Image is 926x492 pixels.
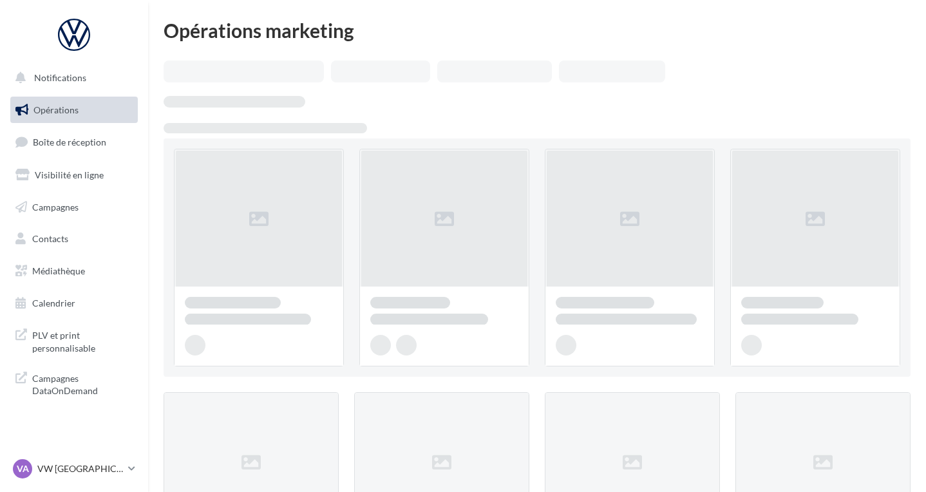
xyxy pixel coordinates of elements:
span: Visibilité en ligne [35,169,104,180]
a: Calendrier [8,290,140,317]
span: Calendrier [32,298,75,308]
a: Visibilité en ligne [8,162,140,189]
a: Contacts [8,225,140,252]
span: Campagnes DataOnDemand [32,370,133,397]
span: PLV et print personnalisable [32,326,133,354]
a: Boîte de réception [8,128,140,156]
a: Campagnes DataOnDemand [8,364,140,402]
div: Opérations marketing [164,21,911,40]
a: Médiathèque [8,258,140,285]
p: VW [GEOGRAPHIC_DATA] [37,462,123,475]
span: Boîte de réception [33,137,106,147]
a: PLV et print personnalisable [8,321,140,359]
a: Campagnes [8,194,140,221]
span: Opérations [33,104,79,115]
a: Opérations [8,97,140,124]
span: Notifications [34,72,86,83]
span: VA [17,462,29,475]
button: Notifications [8,64,135,91]
span: Contacts [32,233,68,244]
span: Campagnes [32,201,79,212]
a: VA VW [GEOGRAPHIC_DATA] [10,457,138,481]
span: Médiathèque [32,265,85,276]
